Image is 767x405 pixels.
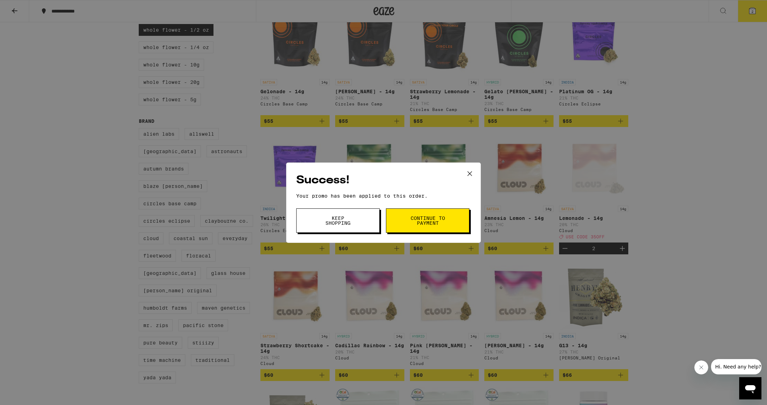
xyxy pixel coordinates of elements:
[296,208,380,233] button: Keep Shopping
[711,359,761,374] iframe: Message from company
[296,193,471,199] p: Your promo has been applied to this order.
[296,173,471,188] h2: Success!
[386,208,469,233] button: Continue to payment
[410,216,445,225] span: Continue to payment
[320,216,356,225] span: Keep Shopping
[694,360,708,374] iframe: Close message
[739,377,761,399] iframe: Button to launch messaging window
